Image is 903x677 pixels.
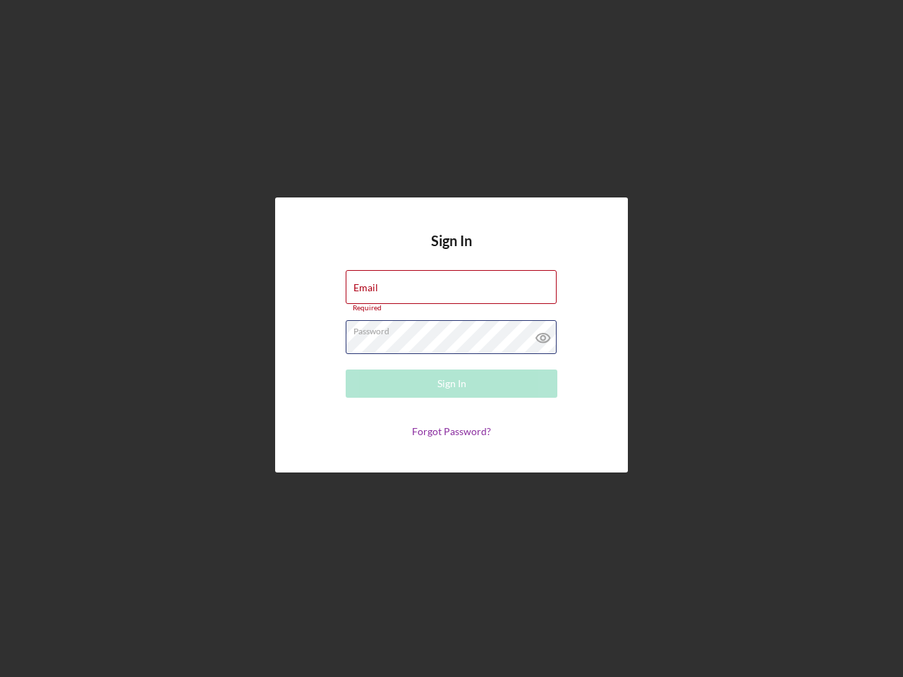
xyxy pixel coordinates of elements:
a: Forgot Password? [412,425,491,437]
label: Email [353,282,378,293]
h4: Sign In [431,233,472,270]
button: Sign In [346,370,557,398]
div: Required [346,304,557,312]
label: Password [353,321,557,336]
div: Sign In [437,370,466,398]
